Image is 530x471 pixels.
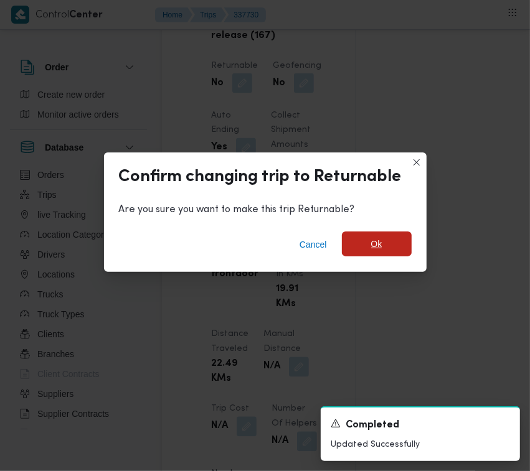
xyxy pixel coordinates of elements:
[331,438,510,451] p: Updated Successfully
[119,202,412,217] div: Are you sure you want to make this trip Returnable?
[119,167,402,187] div: Confirm changing trip to Returnable
[342,231,412,256] button: Ok
[371,236,382,251] span: Ok
[409,155,424,170] button: Closes this modal window
[295,232,332,257] button: Cancel
[346,418,399,433] span: Completed
[331,417,510,433] div: Notification
[300,237,327,252] span: Cancel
